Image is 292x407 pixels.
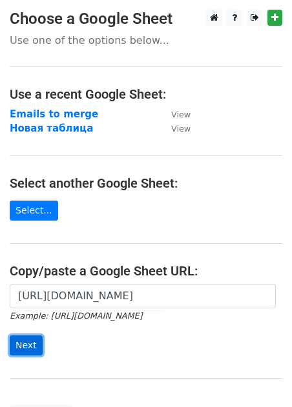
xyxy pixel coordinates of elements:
[10,86,282,102] h4: Use a recent Google Sheet:
[10,10,282,28] h3: Choose a Google Sheet
[10,284,276,308] input: Paste your Google Sheet URL here
[171,110,191,119] small: View
[10,108,98,120] a: Emails to merge
[227,345,292,407] iframe: Chat Widget
[10,34,282,47] p: Use one of the options below...
[10,201,58,221] a: Select...
[10,123,93,134] a: Новая таблица
[158,123,191,134] a: View
[10,263,282,279] h4: Copy/paste a Google Sheet URL:
[227,345,292,407] div: Виджет чата
[10,311,142,321] small: Example: [URL][DOMAIN_NAME]
[171,124,191,134] small: View
[10,335,43,355] input: Next
[158,108,191,120] a: View
[10,175,282,191] h4: Select another Google Sheet:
